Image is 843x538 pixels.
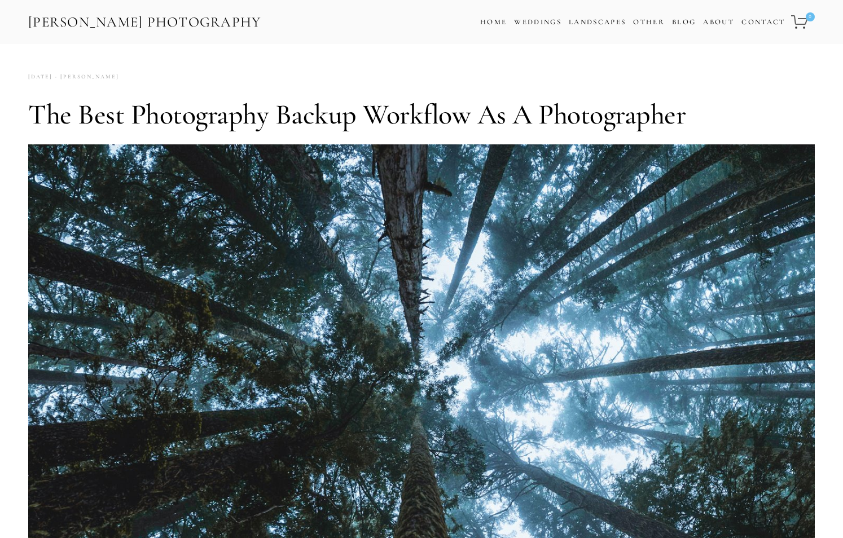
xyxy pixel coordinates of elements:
[480,14,507,30] a: Home
[789,8,816,36] a: 0 items in cart
[52,69,119,85] a: [PERSON_NAME]
[703,14,734,30] a: About
[741,14,785,30] a: Contact
[672,14,696,30] a: Blog
[633,17,665,27] a: Other
[28,98,815,131] h1: The Best Photography Backup Workflow as a Photographer
[569,17,626,27] a: Landscapes
[28,69,52,85] time: [DATE]
[27,10,262,35] a: [PERSON_NAME] Photography
[514,17,561,27] a: Weddings
[806,12,815,21] span: 0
